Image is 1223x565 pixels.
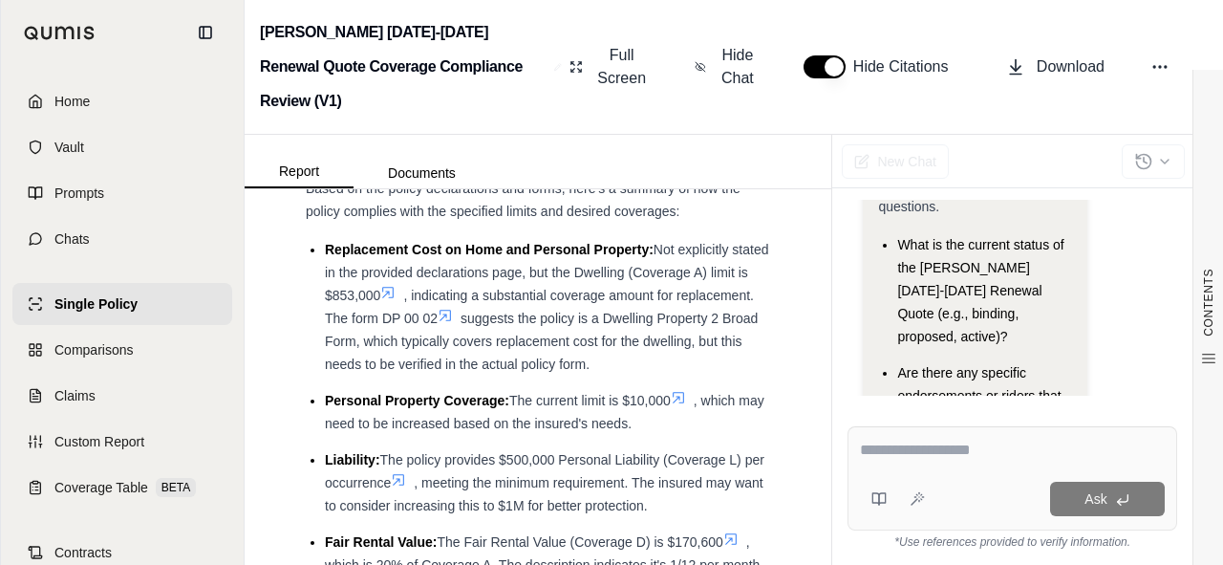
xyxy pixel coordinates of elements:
span: Hide Chat [718,44,758,90]
span: Coverage Table [54,478,148,497]
img: Qumis Logo [24,26,96,40]
button: Hide Chat [687,36,765,98]
span: Are there any specific endorsements or riders that need to be added to the [PERSON_NAME] policy t... [897,365,1064,518]
a: Vault [12,126,232,168]
span: Liability: [325,452,380,467]
span: Prompts [54,184,104,203]
span: Custom Report [54,432,144,451]
span: Personal Property Coverage: [325,393,509,408]
a: Coverage TableBETA [12,467,232,509]
span: suggests the policy is a Dwelling Property 2 Broad Form, which typically covers replacement cost ... [325,311,758,372]
span: Download [1037,55,1105,78]
a: Comparisons [12,329,232,371]
span: Based on the policy declarations and forms, here's a summary of how the policy complies with the ... [306,181,740,219]
button: Collapse sidebar [190,17,221,48]
span: Fair Rental Value: [325,534,437,550]
span: The policy provides $500,000 Personal Liability (Coverage L) per occurrence [325,452,764,490]
span: Not explicitly stated in the provided declarations page, but the Dwelling (Coverage A) limit is $... [325,242,768,303]
span: BETA [156,478,196,497]
span: Chats [54,229,90,249]
span: Vault [54,138,84,157]
span: Replacement Cost on Home and Personal Property: [325,242,654,257]
span: The current limit is $10,000 [509,393,671,408]
a: Custom Report [12,421,232,463]
a: Home [12,80,232,122]
span: CONTENTS [1201,269,1216,337]
button: Report [245,156,354,188]
span: Claims [54,386,96,405]
span: Ask [1084,491,1106,507]
a: Claims [12,375,232,417]
span: Full Screen [594,44,649,90]
span: , indicating a substantial coverage amount for replacement. The form DP 00 02 [325,288,754,326]
a: Single Policy [12,283,232,325]
button: Ask [1050,482,1165,516]
a: Prompts [12,172,232,214]
h2: [PERSON_NAME] [DATE]-[DATE] Renewal Quote Coverage Compliance Review (V1) [260,15,547,119]
span: What is the current status of the [PERSON_NAME] [DATE]-[DATE] Renewal Quote (e.g., binding, propo... [897,237,1063,344]
button: Download [998,48,1112,86]
span: The Fair Rental Value (Coverage D) is $170,600 [437,534,722,550]
div: *Use references provided to verify information. [848,531,1177,550]
span: Single Policy [54,294,138,314]
button: Full Screen [562,36,656,98]
span: , meeting the minimum requirement. The insured may want to consider increasing this to $1M for be... [325,475,763,513]
span: Hide Citations [853,55,960,78]
span: Contracts [54,543,112,562]
span: Comparisons [54,340,133,359]
a: Chats [12,218,232,260]
span: , which may need to be increased based on the insured's needs. [325,393,764,431]
button: Documents [354,158,490,188]
span: Home [54,92,90,111]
